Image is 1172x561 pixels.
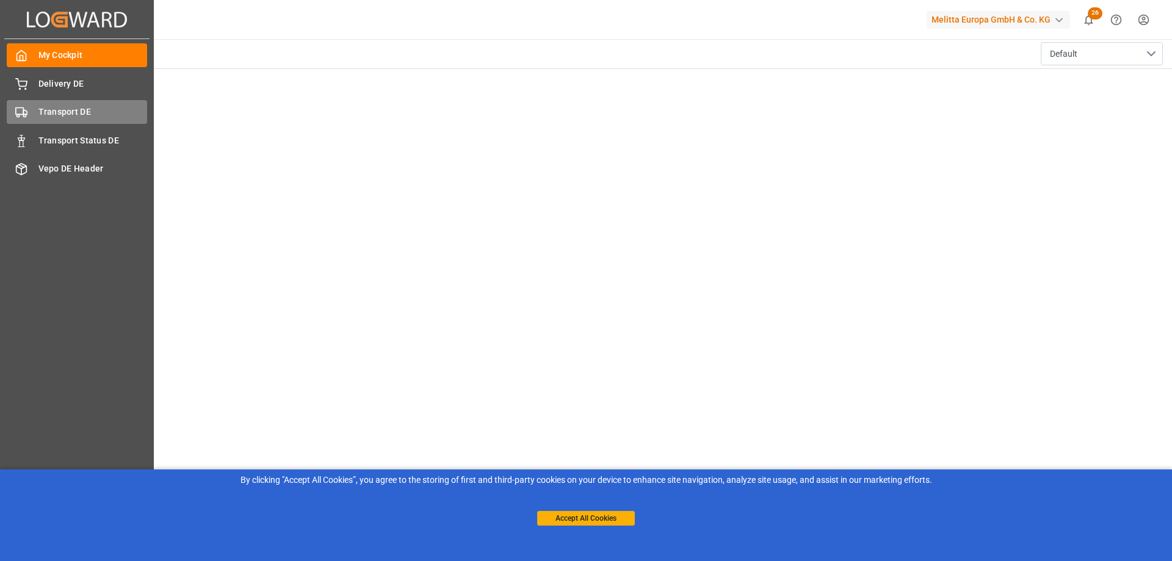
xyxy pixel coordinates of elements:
button: open menu [1041,42,1163,65]
button: Accept All Cookies [537,511,635,526]
button: Melitta Europa GmbH & Co. KG [927,8,1075,31]
button: Help Center [1102,6,1130,34]
span: My Cockpit [38,49,148,62]
span: Transport Status DE [38,134,148,147]
span: Delivery DE [38,78,148,90]
a: Delivery DE [7,71,147,95]
div: By clicking "Accept All Cookies”, you agree to the storing of first and third-party cookies on yo... [9,474,1163,487]
span: Vepo DE Header [38,162,148,175]
a: Transport Status DE [7,128,147,152]
a: Vepo DE Header [7,157,147,181]
span: Default [1050,48,1077,60]
a: Transport DE [7,100,147,124]
span: 26 [1088,7,1102,20]
button: show 26 new notifications [1075,6,1102,34]
span: Transport DE [38,106,148,118]
a: My Cockpit [7,43,147,67]
div: Melitta Europa GmbH & Co. KG [927,11,1070,29]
